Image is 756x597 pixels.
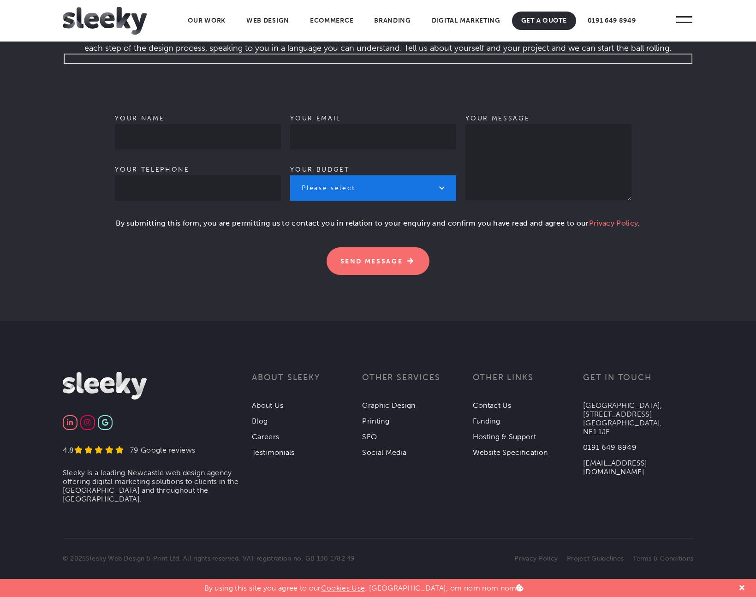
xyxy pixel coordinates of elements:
[115,218,641,236] p: By submitting this form, you are permitting us to contact you in relation to your enquiry and con...
[63,446,196,454] a: 4.8 79 Google reviews
[633,555,693,562] a: Terms & Conditions
[327,247,430,275] input: Send Message
[290,124,456,149] input: Your email
[252,372,362,394] h3: About Sleeky
[115,166,281,192] label: Your telephone
[63,372,147,400] img: Sleeky Web Design Newcastle
[583,372,693,394] h3: Get in touch
[512,12,576,30] a: Get A Quote
[301,12,363,30] a: Ecommerce
[115,175,281,201] input: Your telephone
[252,448,295,457] a: Testimonials
[290,175,456,201] select: Your budget
[63,468,252,503] li: Sleeky is a leading Newcastle web design agency offering digital marketing solutions to clients i...
[583,401,693,436] p: [GEOGRAPHIC_DATA], [STREET_ADDRESS] [GEOGRAPHIC_DATA], NE1 1JF
[473,432,536,441] a: Hosting & Support
[115,114,281,141] label: Your name
[124,446,195,454] div: 79 Google reviews
[86,555,179,562] a: Sleeky Web Design & Print Ltd
[252,401,284,410] a: About Us
[290,114,456,141] label: Your email
[362,448,406,457] a: Social Media
[473,401,512,410] a: Contact Us
[465,114,631,216] label: Your message
[514,555,558,562] a: Privacy Policy
[583,443,637,452] a: 0191 649 8949
[63,7,147,35] img: Sleeky Web Design Newcastle
[473,448,548,457] a: Website Specification
[252,417,268,425] a: Blog
[84,419,90,426] img: Instagram
[237,12,298,30] a: Web Design
[179,12,235,30] a: Our Work
[465,124,631,200] textarea: Your message
[204,579,524,592] p: By using this site you agree to our . [GEOGRAPHIC_DATA], om nom nom nom
[583,459,648,476] a: [EMAIL_ADDRESS][DOMAIN_NAME]
[473,417,500,425] a: Funding
[567,555,624,562] a: Project Guidelines
[321,584,365,592] a: Cookies Use
[102,419,108,426] img: Google
[115,124,281,149] input: Your name
[362,417,389,425] a: Printing
[252,432,279,441] a: Careers
[473,372,583,394] h3: Other links
[423,12,510,30] a: Digital Marketing
[589,219,638,227] a: Privacy Policy
[67,419,73,426] img: Linkedin
[290,166,456,192] label: Your budget
[578,12,645,30] a: 0191 649 8949
[362,432,377,441] a: SEO
[362,401,415,410] a: Graphic Design
[63,555,378,562] p: © 2025 . All rights reserved. VAT registration no. GB 130 1782 49
[365,12,420,30] a: Branding
[362,372,472,394] h3: Other services
[63,54,694,275] form: Contact form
